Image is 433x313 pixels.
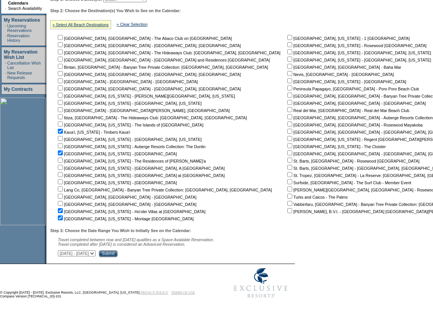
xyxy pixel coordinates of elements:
[7,71,32,80] a: New Release Requests
[56,137,202,142] nobr: [GEOGRAPHIC_DATA], [US_STATE] - [GEOGRAPHIC_DATA], [US_STATE]
[56,108,230,113] nobr: [GEOGRAPHIC_DATA] - [GEOGRAPHIC_DATA][PERSON_NAME], [GEOGRAPHIC_DATA]
[56,94,235,98] nobr: [GEOGRAPHIC_DATA], [US_STATE] - [PERSON_NAME][GEOGRAPHIC_DATA], [US_STATE]
[5,6,7,11] td: ·
[286,180,411,185] nobr: Surfside, [GEOGRAPHIC_DATA] - The Surf Club - Member Event
[56,217,194,221] nobr: [GEOGRAPHIC_DATA], [US_STATE] - Montage [GEOGRAPHIC_DATA]
[56,144,205,149] nobr: [GEOGRAPHIC_DATA], [US_STATE] - Auberge Resorts Collection: The Dunlin
[56,65,268,70] nobr: Bintan, [GEOGRAPHIC_DATA] - Banyan Tree Private Collection: [GEOGRAPHIC_DATA], [GEOGRAPHIC_DATA]
[56,58,270,62] nobr: [GEOGRAPHIC_DATA], [GEOGRAPHIC_DATA] - [GEOGRAPHIC_DATA] and Residences [GEOGRAPHIC_DATA]
[7,61,41,70] a: Cancellation Wish List
[286,108,409,113] nobr: Real del Mar, [GEOGRAPHIC_DATA] - Real del Mar Beach Club
[56,188,272,192] nobr: Lang Co, [GEOGRAPHIC_DATA] - Banyan Tree Private Collection: [GEOGRAPHIC_DATA], [GEOGRAPHIC_DATA]
[56,115,247,120] nobr: Ibiza, [GEOGRAPHIC_DATA] - The Hideaways Club: [GEOGRAPHIC_DATA], [GEOGRAPHIC_DATA]
[56,101,202,106] nobr: [GEOGRAPHIC_DATA], [US_STATE] - [GEOGRAPHIC_DATA], [US_STATE]
[5,71,6,80] td: ·
[286,101,426,106] nobr: [GEOGRAPHIC_DATA], [GEOGRAPHIC_DATA] - [GEOGRAPHIC_DATA]
[117,22,148,27] a: » Clear Selection
[56,72,241,77] nobr: [GEOGRAPHIC_DATA], [GEOGRAPHIC_DATA] - [GEOGRAPHIC_DATA], [GEOGRAPHIC_DATA]
[50,8,181,13] b: Step 2: Choose the Destination(s) You Wish to See on the Calendar:
[286,195,348,199] nobr: Turks and Caicos - The Palms
[4,49,38,60] a: My Reservation Wish List
[286,58,431,62] nobr: [GEOGRAPHIC_DATA], [US_STATE] - [GEOGRAPHIC_DATA], [US_STATE]
[56,51,280,55] nobr: [GEOGRAPHIC_DATA], [GEOGRAPHIC_DATA] - The Hideaways Club: [GEOGRAPHIC_DATA], [GEOGRAPHIC_DATA]
[286,65,401,70] nobr: [GEOGRAPHIC_DATA], [GEOGRAPHIC_DATA] - Baha Mar
[286,144,386,149] nobr: [GEOGRAPHIC_DATA], [US_STATE] - The Cloister
[5,33,6,43] td: ·
[286,43,427,48] nobr: [GEOGRAPHIC_DATA], [US_STATE] - Rosewood [GEOGRAPHIC_DATA]
[171,291,195,294] a: TERMS OF USE
[286,123,423,127] nobr: [GEOGRAPHIC_DATA], [GEOGRAPHIC_DATA] - Rosewood Mayakoba
[56,166,224,171] nobr: [GEOGRAPHIC_DATA], [US_STATE] - [GEOGRAPHIC_DATA], A [GEOGRAPHIC_DATA]
[56,87,241,91] nobr: [GEOGRAPHIC_DATA], [GEOGRAPHIC_DATA] - [GEOGRAPHIC_DATA], [GEOGRAPHIC_DATA]
[286,79,406,84] nobr: [GEOGRAPHIC_DATA], [US_STATE] - [GEOGRAPHIC_DATA]
[56,43,241,48] nobr: [GEOGRAPHIC_DATA], [GEOGRAPHIC_DATA] - [GEOGRAPHIC_DATA], [GEOGRAPHIC_DATA]
[99,250,118,257] input: Submit
[56,123,203,127] nobr: [GEOGRAPHIC_DATA], [US_STATE] - The Islands of [GEOGRAPHIC_DATA]
[286,36,410,41] nobr: [GEOGRAPHIC_DATA], [US_STATE] - 1 [GEOGRAPHIC_DATA]
[286,159,419,163] nobr: St. Barts, [GEOGRAPHIC_DATA] - Rosewood [GEOGRAPHIC_DATA]
[5,61,6,70] td: ·
[58,242,185,247] nobr: Travel completed after [DATE] is considered an Advanced Reservation.
[286,72,394,77] nobr: Nevis, [GEOGRAPHIC_DATA] - [GEOGRAPHIC_DATA]
[56,202,196,207] nobr: [GEOGRAPHIC_DATA], [GEOGRAPHIC_DATA] - [GEOGRAPHIC_DATA]
[286,51,431,55] nobr: [GEOGRAPHIC_DATA], [US_STATE] - [GEOGRAPHIC_DATA], [US_STATE]
[8,6,42,11] a: Search Availability
[7,24,32,33] a: Upcoming Reservations
[56,173,224,178] nobr: [GEOGRAPHIC_DATA], [US_STATE] - [GEOGRAPHIC_DATA] at [GEOGRAPHIC_DATA]
[58,237,214,242] span: Travel completed between now and [DATE] qualifies as a Space Available Reservation.
[56,36,232,41] nobr: [GEOGRAPHIC_DATA], [GEOGRAPHIC_DATA] - The Abaco Club on [GEOGRAPHIC_DATA]
[5,24,6,33] td: ·
[56,130,130,134] nobr: Kaua'i, [US_STATE] - Timbers Kaua'i
[50,228,191,233] b: Step 3: Choose the Date Range You Wish to Initially See on the Calendar:
[4,17,40,23] a: My Reservations
[56,180,177,185] nobr: [GEOGRAPHIC_DATA], [US_STATE] - [GEOGRAPHIC_DATA]
[56,209,205,214] nobr: [GEOGRAPHIC_DATA], [US_STATE] - Ho'olei Villas at [GEOGRAPHIC_DATA]
[227,264,295,302] img: Exclusive Resorts
[56,159,206,163] nobr: [GEOGRAPHIC_DATA], [US_STATE] - The Residences of [PERSON_NAME]'a
[53,22,109,27] a: » Select All Beach Destinations
[56,195,196,199] nobr: [GEOGRAPHIC_DATA], [GEOGRAPHIC_DATA] - [GEOGRAPHIC_DATA]
[286,87,419,91] nobr: Peninsula Papagayo, [GEOGRAPHIC_DATA] - Poro Poro Beach Club
[56,152,177,156] nobr: [GEOGRAPHIC_DATA], [US_STATE] - [GEOGRAPHIC_DATA]
[140,291,168,294] a: PRIVACY POLICY
[4,87,33,92] a: My Contracts
[7,33,30,43] a: Reservation History
[56,79,198,84] nobr: [GEOGRAPHIC_DATA] - [GEOGRAPHIC_DATA] - [GEOGRAPHIC_DATA]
